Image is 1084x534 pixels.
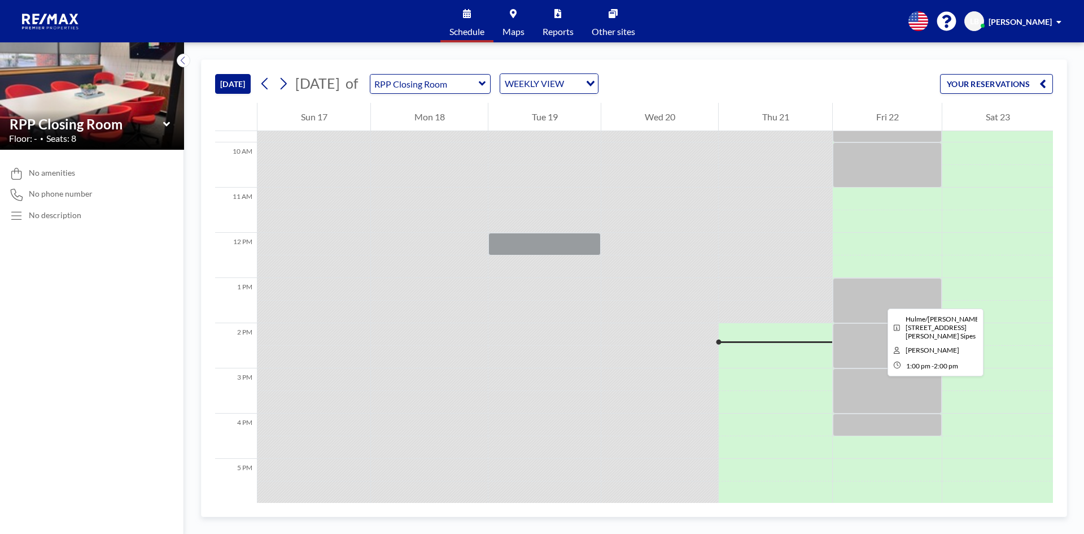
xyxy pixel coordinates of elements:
img: organization-logo [18,10,84,33]
button: [DATE] [215,74,251,94]
div: 4 PM [215,414,257,459]
span: Schedule [449,27,484,36]
div: 12 PM [215,233,257,278]
div: 11 AM [215,188,257,233]
div: Tue 19 [488,103,601,131]
span: 1:00 PM [906,362,930,370]
div: No description [29,210,81,220]
span: No amenities [29,168,75,178]
span: • [40,135,43,142]
div: Sun 17 [257,103,370,131]
div: 3 PM [215,368,257,414]
span: of [346,75,358,92]
input: RPP Closing Room [10,116,163,132]
span: Hulme/Cline-303 Bart Smith Rd -Kelsey Sipes [906,315,984,340]
span: [DATE] [295,75,340,92]
div: 5 PM [215,459,257,504]
span: Other sites [592,27,635,36]
span: Maps [502,27,524,36]
div: 1 PM [215,278,257,323]
div: 10 AM [215,142,257,188]
span: LB [970,16,979,27]
input: RPP Closing Room [370,75,479,93]
span: Stephanie Hiser [906,346,959,354]
div: Mon 18 [371,103,488,131]
span: Floor: - [9,133,37,144]
span: - [932,362,934,370]
span: [PERSON_NAME] [989,17,1052,27]
span: WEEKLY VIEW [502,76,566,91]
span: No phone number [29,189,93,199]
div: Wed 20 [601,103,718,131]
div: Search for option [500,74,598,93]
span: 2:00 PM [934,362,958,370]
span: Seats: 8 [46,133,76,144]
div: 2 PM [215,323,257,368]
input: Search for option [567,76,579,91]
div: Sat 23 [942,103,1053,131]
button: YOUR RESERVATIONS [940,74,1053,94]
div: Fri 22 [833,103,942,131]
span: Reports [543,27,574,36]
div: Thu 21 [719,103,832,131]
